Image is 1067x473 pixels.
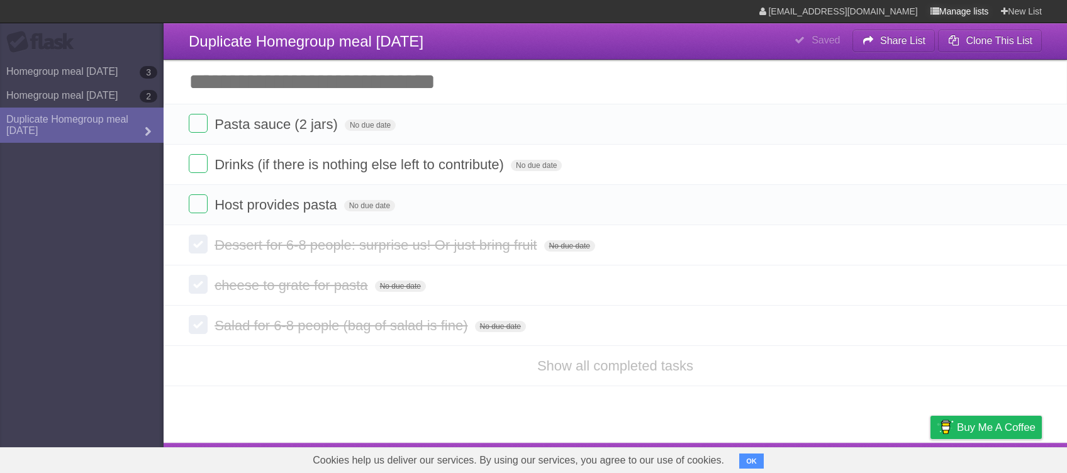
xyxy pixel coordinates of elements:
span: Host provides pasta [215,197,340,213]
button: OK [739,454,764,469]
a: Show all completed tasks [537,358,693,374]
span: Salad for 6-8 people (bag of salad is fine) [215,318,471,333]
span: No due date [345,120,396,131]
label: Done [189,154,208,173]
label: Done [189,235,208,253]
span: Cookies help us deliver our services. By using our services, you agree to our use of cookies. [300,448,737,473]
span: Buy me a coffee [957,416,1036,438]
span: Duplicate Homegroup meal [DATE] [189,33,423,50]
div: Flask [6,31,82,53]
b: Clone This List [966,35,1032,46]
label: Done [189,114,208,133]
span: No due date [544,240,595,252]
a: Terms [871,446,899,470]
b: Saved [812,35,840,45]
label: Done [189,194,208,213]
button: Clone This List [938,30,1042,52]
button: Share List [852,30,936,52]
span: Pasta sauce (2 jars) [215,116,341,132]
a: Developers [805,446,856,470]
span: Dessert for 6-8 people: surprise us! Or just bring fruit [215,237,540,253]
img: Buy me a coffee [937,416,954,438]
span: No due date [475,321,526,332]
a: Privacy [914,446,947,470]
b: 3 [140,66,157,79]
span: No due date [375,281,426,292]
span: cheese to grate for pasta [215,277,371,293]
a: Buy me a coffee [930,416,1042,439]
b: 2 [140,90,157,103]
span: No due date [344,200,395,211]
span: No due date [511,160,562,171]
label: Done [189,275,208,294]
a: About [763,446,790,470]
b: Share List [880,35,925,46]
a: Suggest a feature [963,446,1042,470]
label: Done [189,315,208,334]
span: Drinks (if there is nothing else left to contribute) [215,157,507,172]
